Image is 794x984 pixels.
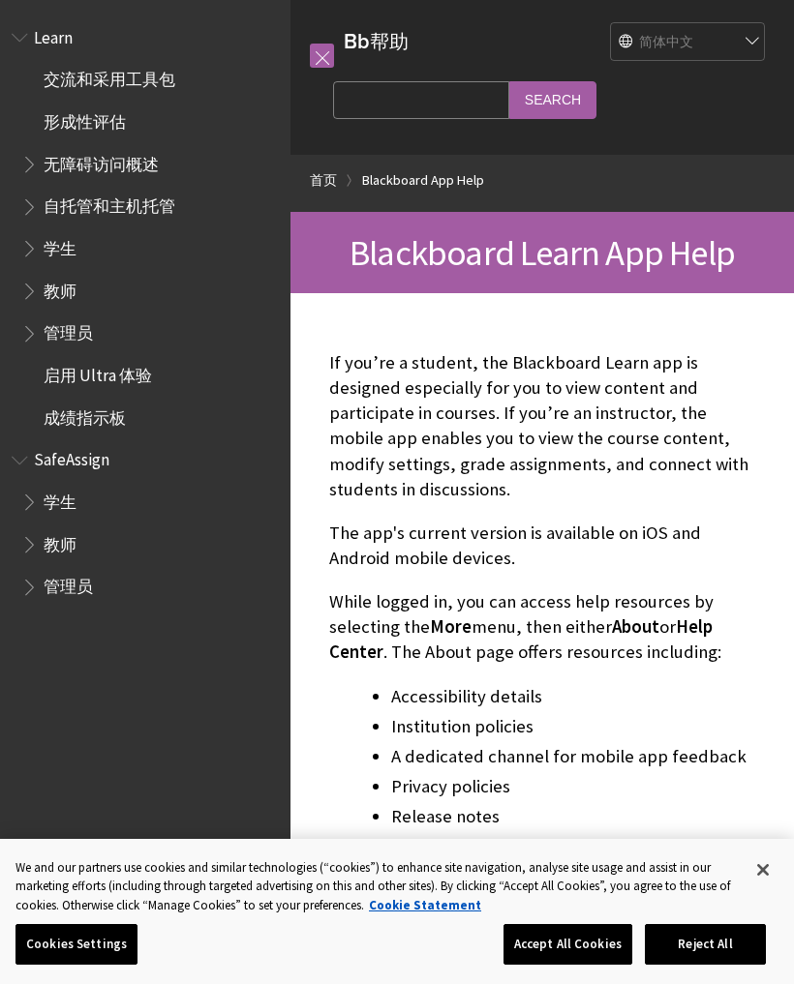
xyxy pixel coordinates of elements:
[44,317,93,343] span: 管理员
[44,105,126,132] span: 形成性评估
[391,743,755,770] li: A dedicated channel for mobile app feedback
[362,168,484,193] a: Blackboard App Help
[44,486,76,512] span: 学生
[645,924,766,965] button: Reject All
[44,402,126,428] span: 成绩指示板
[44,191,175,217] span: 自托管和主机托管
[742,849,784,891] button: Close
[34,21,73,47] span: Learn
[369,897,481,913] a: More information about your privacy, opens in a new tab
[344,29,370,54] strong: Bb
[391,713,755,740] li: Institution policies
[15,858,739,915] div: We and our partners use cookies and similar technologies (“cookies”) to enhance site navigation, ...
[44,148,159,174] span: 无障碍访问概述
[504,924,632,965] button: Accept All Cookies
[612,615,659,638] span: About
[344,29,409,53] a: Bb帮助
[44,232,76,258] span: 学生
[329,521,755,571] p: The app's current version is available on iOS and Android mobile devices.
[391,803,755,830] li: Release notes
[15,924,137,965] button: Cookies Settings
[329,615,713,663] span: Help Center
[44,528,76,554] span: 教师
[44,571,93,597] span: 管理员
[44,359,152,385] span: 启用 Ultra 体验
[12,21,279,434] nav: Book outline for Blackboard Learn Help
[391,773,755,800] li: Privacy policies
[44,64,175,90] span: 交流和采用工具包
[430,615,472,638] span: More
[44,275,76,301] span: 教师
[310,168,337,193] a: 首页
[329,350,755,502] p: If you’re a student, the Blackboard Learn app is designed especially for you to view content and ...
[509,81,596,119] input: Search
[350,230,735,275] span: Blackboard Learn App Help
[391,833,755,860] li: Terms of use
[329,589,755,666] p: While logged in, you can access help resources by selecting the menu, then either or . The About ...
[12,444,279,604] nav: Book outline for Blackboard SafeAssign
[34,444,109,470] span: SafeAssign
[611,23,766,62] select: Site Language Selector
[391,683,755,710] li: Accessibility details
